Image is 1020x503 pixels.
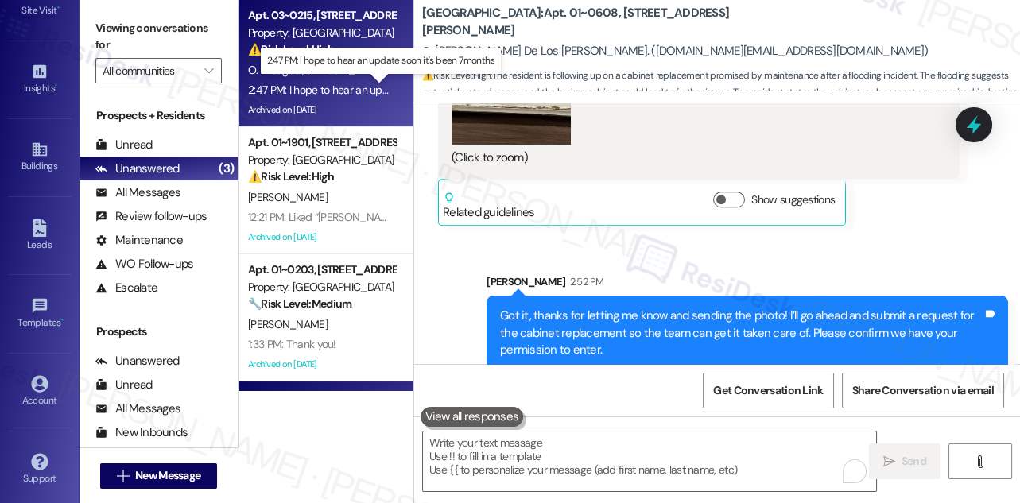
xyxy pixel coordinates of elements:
div: 2:47 PM: I hope to hear an update soon it's been 7months [248,83,512,97]
div: Review follow-ups [95,208,207,225]
strong: ⚠️ Risk Level: High [422,69,491,82]
div: Property: [GEOGRAPHIC_DATA] [248,152,395,168]
div: Property: [GEOGRAPHIC_DATA] [248,25,395,41]
strong: ⚠️ Risk Level: High [248,169,334,184]
strong: ⚠️ Risk Level: High [248,42,334,56]
button: Share Conversation via email [842,373,1004,408]
a: Leads [8,215,72,257]
span: : The resident is following up on a cabinet replacement promised by maintenance after a flooding ... [422,68,1020,118]
span: [PERSON_NAME] [248,190,328,204]
span: Share Conversation via email [852,382,994,399]
div: Apt. 01~0203, [STREET_ADDRESS][PERSON_NAME] [248,261,395,278]
div: Unread [95,137,153,153]
div: 1:33 PM: Thank you! [248,337,336,351]
div: All Messages [95,400,180,417]
span: • [61,315,64,326]
span: Get Conversation Link [713,382,823,399]
div: Maintenance [95,232,183,249]
a: Buildings [8,136,72,179]
label: Viewing conversations for [95,16,222,58]
a: Templates • [8,292,72,335]
span: New Message [135,467,200,484]
label: Show suggestions [751,192,835,208]
div: Unanswered [95,161,180,177]
div: Prospects + Residents [80,107,238,124]
span: • [55,80,57,91]
div: Property: [GEOGRAPHIC_DATA] [248,279,395,296]
div: Archived on [DATE] [246,227,397,247]
a: Account [8,370,72,413]
textarea: To enrich screen reader interactions, please activate Accessibility in Grammarly extension settings [423,431,876,491]
div: Unread [95,377,153,393]
div: Archived on [DATE] [246,354,397,374]
input: All communities [103,58,196,83]
div: Apt. 03~0215, [STREET_ADDRESS][GEOGRAPHIC_DATA][US_STATE][STREET_ADDRESS] [248,7,395,24]
div: New Inbounds [95,424,188,441]
div: [PERSON_NAME] [487,273,1008,296]
i:  [883,455,895,468]
a: Insights • [8,58,72,101]
i:  [117,470,129,482]
strong: 🔧 Risk Level: Medium [248,296,351,311]
div: WO Follow-ups [95,256,193,273]
div: (3) [215,157,238,181]
b: [GEOGRAPHIC_DATA]: Apt. 01~0608, [STREET_ADDRESS][PERSON_NAME] [422,5,740,39]
i:  [974,455,986,468]
div: 2:52 PM [566,273,603,290]
button: Send [869,443,941,479]
span: • [57,2,60,14]
div: Escalate [95,280,157,296]
div: [PERSON_NAME] De Los [PERSON_NAME]. ([DOMAIN_NAME][EMAIL_ADDRESS][DOMAIN_NAME]) [422,43,928,60]
p: 2:47 PM: I hope to hear an update soon it's been 7months [267,54,494,68]
div: Related guidelines [443,192,535,221]
button: Get Conversation Link [703,373,833,408]
div: Prospects [80,323,238,340]
span: [PERSON_NAME] [248,317,328,331]
span: O. Ezeagbai [248,63,307,77]
div: Unanswered [95,353,180,370]
span: [PERSON_NAME] [307,63,386,77]
button: New Message [100,463,218,489]
div: All Messages [95,184,180,201]
div: Apt. 01~1901, [STREET_ADDRESS][GEOGRAPHIC_DATA][US_STATE][STREET_ADDRESS] [248,134,395,151]
a: Support [8,448,72,491]
i:  [204,64,213,77]
div: Archived on [DATE] [246,100,397,120]
div: (Click to zoom) [452,149,934,166]
div: Got it, thanks for letting me know and sending the photo! I’ll go ahead and submit a request for ... [500,308,983,358]
span: Send [902,453,926,470]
